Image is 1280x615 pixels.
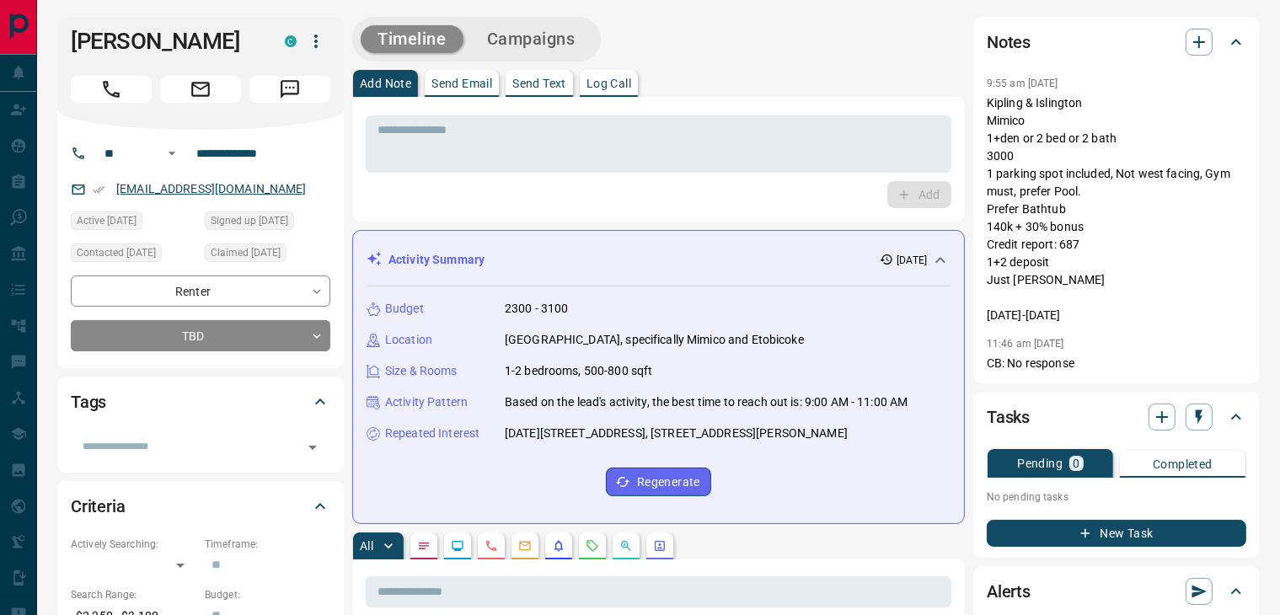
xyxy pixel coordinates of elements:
[987,578,1031,605] h2: Alerts
[71,388,106,415] h2: Tags
[93,184,104,195] svg: Email Verified
[205,243,330,267] div: Sat Jul 26 2025
[987,94,1246,324] p: Kipling & Islington Mimico 1+den or 2 bed or 2 bath 3000 1 parking spot included, Not west facing...
[71,28,260,55] h1: [PERSON_NAME]
[987,520,1246,547] button: New Task
[987,338,1064,350] p: 11:46 am [DATE]
[505,300,568,318] p: 2300 - 3100
[71,275,330,307] div: Renter
[451,539,464,553] svg: Lead Browsing Activity
[71,243,196,267] div: Sat Aug 16 2025
[71,76,152,103] span: Call
[987,571,1246,612] div: Alerts
[987,78,1058,89] p: 9:55 am [DATE]
[505,362,652,380] p: 1-2 bedrooms, 500-800 sqft
[987,29,1031,56] h2: Notes
[205,211,330,235] div: Sat Jul 26 2025
[431,78,492,89] p: Send Email
[71,382,330,422] div: Tags
[619,539,633,553] svg: Opportunities
[211,244,281,261] span: Claimed [DATE]
[552,539,565,553] svg: Listing Alerts
[385,425,479,442] p: Repeated Interest
[505,425,848,442] p: [DATE][STREET_ADDRESS], [STREET_ADDRESS][PERSON_NAME]
[485,539,498,553] svg: Calls
[586,78,631,89] p: Log Call
[385,300,424,318] p: Budget
[205,587,330,602] p: Budget:
[505,393,908,411] p: Based on the lead's activity, the best time to reach out is: 9:00 AM - 11:00 AM
[361,25,463,53] button: Timeline
[385,331,432,349] p: Location
[987,22,1246,62] div: Notes
[71,486,330,527] div: Criteria
[71,537,196,552] p: Actively Searching:
[285,35,297,47] div: condos.ca
[162,143,182,163] button: Open
[360,540,373,552] p: All
[505,331,804,349] p: [GEOGRAPHIC_DATA], specifically Mimico and Etobicoke
[1073,457,1079,469] p: 0
[586,539,599,553] svg: Requests
[116,182,307,195] a: [EMAIL_ADDRESS][DOMAIN_NAME]
[367,244,951,275] div: Activity Summary[DATE]
[987,355,1246,372] p: CB: No response
[211,212,288,229] span: Signed up [DATE]
[987,404,1030,430] h2: Tasks
[470,25,592,53] button: Campaigns
[71,587,196,602] p: Search Range:
[77,244,156,261] span: Contacted [DATE]
[71,320,330,351] div: TBD
[1153,458,1213,470] p: Completed
[518,539,532,553] svg: Emails
[987,484,1246,510] p: No pending tasks
[1017,457,1063,469] p: Pending
[653,539,667,553] svg: Agent Actions
[417,539,431,553] svg: Notes
[160,76,241,103] span: Email
[987,397,1246,437] div: Tasks
[360,78,411,89] p: Add Note
[388,251,485,269] p: Activity Summary
[71,493,126,520] h2: Criteria
[77,212,137,229] span: Active [DATE]
[301,436,324,459] button: Open
[385,393,468,411] p: Activity Pattern
[71,211,196,235] div: Fri Aug 15 2025
[512,78,566,89] p: Send Text
[606,468,711,496] button: Regenerate
[249,76,330,103] span: Message
[385,362,458,380] p: Size & Rooms
[897,253,927,268] p: [DATE]
[205,537,330,552] p: Timeframe:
